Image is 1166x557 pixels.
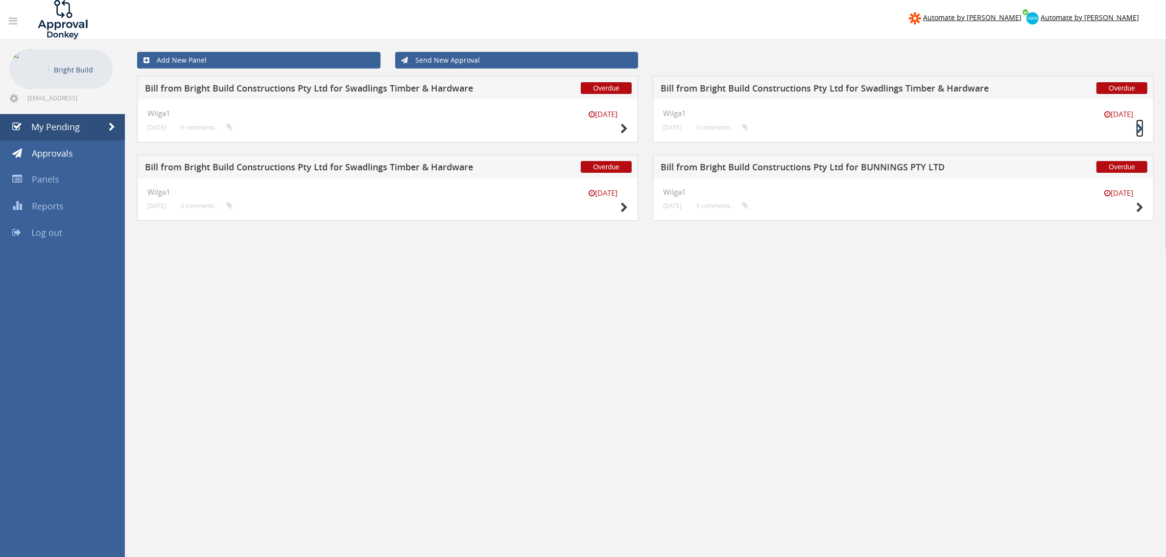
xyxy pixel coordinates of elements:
[923,13,1022,22] span: Automate by [PERSON_NAME]
[579,109,628,119] small: [DATE]
[1041,13,1139,22] span: Automate by [PERSON_NAME]
[31,227,62,238] span: Log out
[696,202,748,209] small: 0 comments...
[663,124,682,131] small: [DATE]
[54,64,108,76] p: Bright Build
[31,121,80,133] span: My Pending
[181,202,233,209] small: 0 comments...
[581,161,632,173] span: Overdue
[147,109,628,117] h4: Wilga1
[32,200,64,212] span: Reports
[661,162,1000,175] h5: Bill from Bright Build Constructions Pty Ltd for BUNNINGS PTY LTD
[145,84,485,96] h5: Bill from Bright Build Constructions Pty Ltd for Swadlings Timber & Hardware
[661,84,1000,96] h5: Bill from Bright Build Constructions Pty Ltd for Swadlings Timber & Hardware
[27,94,111,102] span: [EMAIL_ADDRESS][DOMAIN_NAME]
[147,202,166,209] small: [DATE]
[696,124,748,131] small: 0 comments...
[395,52,639,69] a: Send New Approval
[1095,109,1143,119] small: [DATE]
[145,162,485,175] h5: Bill from Bright Build Constructions Pty Ltd for Swadlings Timber & Hardware
[32,173,59,185] span: Panels
[1095,188,1143,198] small: [DATE]
[663,202,682,209] small: [DATE]
[663,188,1143,196] h4: Wilga1
[1026,12,1039,24] img: xero-logo.png
[1096,161,1147,173] span: Overdue
[181,124,233,131] small: 0 comments...
[147,188,628,196] h4: Wilga1
[32,147,73,159] span: Approvals
[137,52,381,69] a: Add New Panel
[663,109,1143,117] h4: Wilga1
[147,124,166,131] small: [DATE]
[1096,82,1147,94] span: Overdue
[579,188,628,198] small: [DATE]
[909,12,921,24] img: zapier-logomark.png
[581,82,632,94] span: Overdue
